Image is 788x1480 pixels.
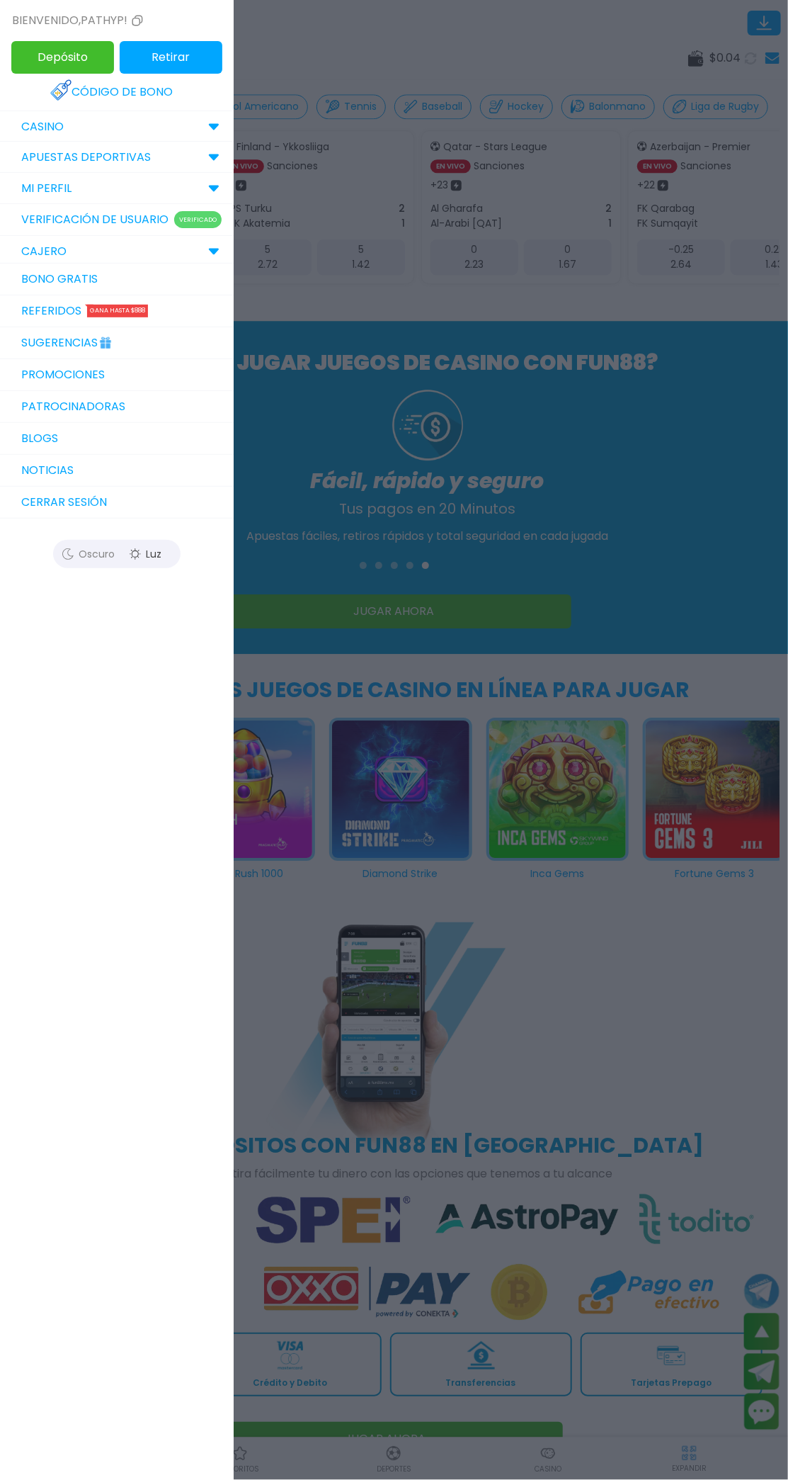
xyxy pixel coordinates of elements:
p: Apuestas Deportivas [21,149,151,166]
div: Oscuro [57,543,120,565]
p: Verificado [174,211,222,228]
div: Bienvenido , pathyp! [12,12,146,29]
div: Gana hasta $888 [87,305,148,317]
a: Código de bono [50,77,183,108]
img: Gift [98,332,113,347]
p: CASINO [21,118,64,135]
button: Depósito [11,41,114,74]
img: Redeem [50,79,72,101]
button: Retirar [120,41,222,74]
p: MI PERFIL [21,180,72,197]
div: Luz [113,543,177,565]
p: CAJERO [21,243,67,260]
button: OscuroLuz [53,540,181,568]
